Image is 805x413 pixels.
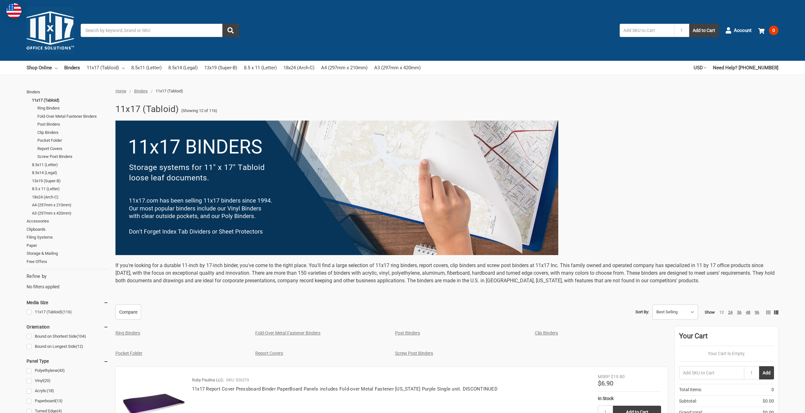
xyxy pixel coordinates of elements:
[679,331,774,346] div: Your Cart
[679,350,774,357] p: Your Cart Is Empty.
[395,351,433,356] a: Screw Post Binders
[27,249,108,258] a: Storage & Mailing
[620,24,674,37] input: Add SKU to Cart
[37,128,108,137] a: Clip Binders
[598,373,610,380] div: MSRP
[746,310,750,315] a: 48
[168,61,198,75] a: 8.5x14 (Legal)
[27,217,108,225] a: Accessories
[763,398,774,404] span: $0.00
[115,330,140,335] a: Ring Binders
[32,169,108,177] a: 8.5x14 (Legal)
[27,323,108,331] h5: Orientation
[37,112,108,121] a: Fold-Over Metal Fastener Binders
[37,120,108,128] a: Post Binders
[705,310,715,315] span: Show
[115,89,126,93] a: Home
[27,233,108,241] a: Filing Systems
[255,330,320,335] a: Fold-Over Metal Fastener Binders
[192,377,224,383] p: Ruby Paulina LLC.
[771,386,774,393] span: 0
[283,61,314,75] a: 18x24 (Arch-C)
[27,366,108,375] a: Polyethylene
[27,308,108,316] a: 11x17 (Tabloid)
[535,330,558,335] a: Clip Binders
[62,310,72,314] span: (116)
[395,330,420,335] a: Post Binders
[27,299,108,306] h5: Media Size
[115,351,142,356] a: Pocket Folder
[689,24,719,37] button: Add to Cart
[27,273,108,290] div: No filters applied
[27,397,108,405] a: Paperboard
[32,161,108,169] a: 8.5x11 (Letter)
[27,357,108,365] h5: Panel Type
[719,310,724,315] a: 12
[611,374,625,379] span: $19.80
[226,377,249,383] p: SKU: 526273
[37,145,108,153] a: Report Covers
[737,310,741,315] a: 36
[32,209,108,217] a: A3 (297mm x 420mm)
[713,61,778,75] a: Need Help? [PHONE_NUMBER]
[76,344,83,349] span: (12)
[27,88,108,96] a: Binders
[679,386,702,393] span: Total Items:
[321,61,368,75] a: A4 (297mm x 210mm)
[115,121,558,255] img: binders-1-.png
[734,27,752,34] span: Account
[725,22,752,39] a: Account
[598,379,613,387] span: $6.90
[204,61,237,75] a: 13x19 (Super-B)
[32,185,108,193] a: 8.5 x 11 (Letter)
[47,388,54,393] span: (18)
[27,387,108,395] a: Acrylic
[77,334,86,339] span: (104)
[131,61,162,75] a: 8.5x11 (Letter)
[635,307,649,317] label: Sort By:
[758,22,778,39] a: 0
[87,61,125,75] a: 11x17 (Tabloid)
[27,273,108,280] h5: Refine by
[27,7,74,54] img: 11x17.com
[64,61,80,75] a: Binders
[32,201,108,209] a: A4 (297mm x 210mm)
[134,89,148,93] a: Binders
[679,366,744,379] input: Add SKU to Cart
[115,262,775,284] span: If you're looking for a durable 11-inch by 17-inch binder, you've come to the right place. You'll...
[192,386,498,392] a: 11x17 Report Cover Pressboard Binder PaperBoard Panels includes Fold-over Metal Fastener [US_STAT...
[43,378,51,383] span: (20)
[27,61,58,75] a: Shop Online
[81,24,239,37] input: Search by keyword, brand or SKU
[27,377,108,385] a: Vinyl
[37,153,108,161] a: Screw Post Binders
[679,398,697,404] span: Subtotal:
[32,177,108,185] a: 13x19 (Super-B)
[27,225,108,234] a: Clipboards
[37,136,108,145] a: Pocket Folder
[37,104,108,112] a: Ring Binders
[27,332,108,341] a: Bound on Shortest Side
[598,395,661,402] div: In Stock
[58,368,65,373] span: (43)
[32,193,108,201] a: 18x24 (Arch-C)
[32,96,108,104] a: 11x17 (Tabloid)
[27,241,108,250] a: Paper
[244,61,277,75] a: 8.5 x 11 (Letter)
[255,351,283,356] a: Report Covers
[769,26,778,35] span: 0
[181,108,217,114] span: (Showing 12 of 116)
[759,366,774,379] button: Add
[374,61,421,75] a: A3 (297mm x 420mm)
[115,304,141,320] a: Compare
[694,61,706,75] a: USD
[115,101,179,117] h1: 11x17 (Tabloid)
[156,89,183,93] span: 11x17 (Tabloid)
[728,310,733,315] a: 24
[755,310,759,315] a: 96
[27,342,108,351] a: Bound on Longest Side
[55,398,63,403] span: (13)
[27,258,108,266] a: Free Offers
